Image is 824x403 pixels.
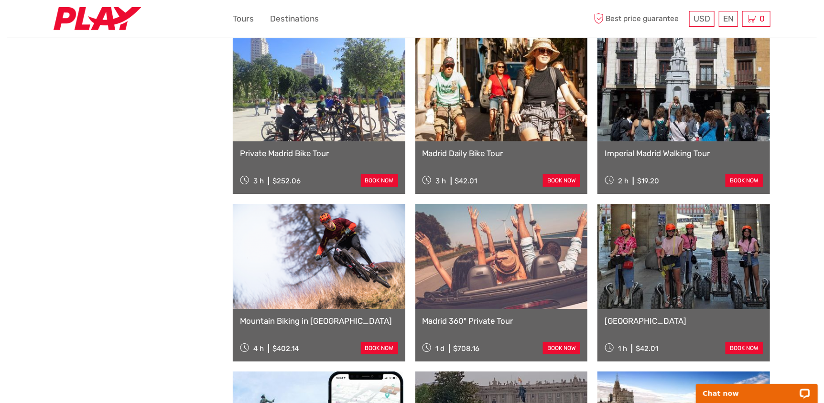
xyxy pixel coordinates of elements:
[270,12,319,26] a: Destinations
[543,342,580,354] a: book now
[636,344,658,353] div: $42.01
[361,342,398,354] a: book now
[361,174,398,187] a: book now
[637,177,659,185] div: $19.20
[240,148,398,158] a: Private Madrid Bike Tour
[423,148,581,158] a: Madrid Daily Bike Tour
[618,177,629,185] span: 2 h
[605,148,763,158] a: Imperial Madrid Walking Tour
[605,316,763,326] a: [GEOGRAPHIC_DATA]
[423,316,581,326] a: Madrid 360º Private Tour
[690,373,824,403] iframe: LiveChat chat widget
[54,7,141,31] img: 2467-7e1744d7-2434-4362-8842-68c566c31c52_logo_small.jpg
[272,344,299,353] div: $402.14
[591,11,687,27] span: Best price guarantee
[240,316,398,326] a: Mountain Biking in [GEOGRAPHIC_DATA]
[233,12,254,26] a: Tours
[272,177,301,185] div: $252.06
[543,174,580,187] a: book now
[758,14,766,23] span: 0
[454,344,480,353] div: $708.16
[618,344,627,353] span: 1 h
[694,14,710,23] span: USD
[253,177,264,185] span: 3 h
[719,11,738,27] div: EN
[253,344,264,353] span: 4 h
[726,174,763,187] a: book now
[455,177,477,185] div: $42.01
[436,344,445,353] span: 1 d
[726,342,763,354] a: book now
[436,177,446,185] span: 3 h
